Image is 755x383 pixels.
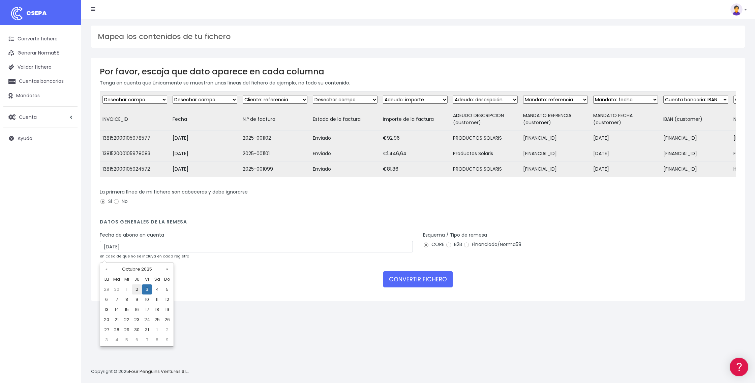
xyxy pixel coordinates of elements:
[162,274,172,284] th: Do
[100,198,112,205] label: Si
[661,131,731,146] td: [FINANCIAL_ID]
[100,79,736,86] p: Tenga en cuenta que únicamente se muestran unas líneas del fichero de ejemplo, no todo su contenido.
[132,294,142,305] td: 9
[7,106,128,116] a: Videotutoriales
[240,108,310,131] td: N.º de factura
[98,32,738,41] h3: Mapea los contenidos de tu fichero
[100,188,248,196] label: La primera línea de mi fichero son cabeceras y debe ignorarse
[7,85,128,96] a: Formatos
[240,162,310,177] td: 2025-001099
[591,108,661,131] td: MANDATO FECHA (customer)
[152,294,162,305] td: 11
[152,335,162,345] td: 8
[310,108,380,131] td: Estado de la factura
[3,89,78,103] a: Mandatos
[7,134,128,140] div: Facturación
[450,146,520,162] td: Productos Solaris
[661,146,731,162] td: [FINANCIAL_ID]
[7,116,128,127] a: Perfiles de empresas
[7,180,128,192] button: Contáctanos
[423,232,487,239] label: Esquema / Tipo de remesa
[170,108,240,131] td: Fecha
[450,108,520,131] td: ADEUDO DESCRIPCION (customer)
[3,74,78,89] a: Cuentas bancarias
[240,131,310,146] td: 2025-001102
[112,305,122,315] td: 14
[240,146,310,162] td: 2025-001101
[520,108,591,131] td: MANDATO REFRENCIA (customer)
[310,146,380,162] td: Enviado
[100,232,164,239] label: Fecha de abono en cuenta
[112,294,122,305] td: 7
[101,335,112,345] td: 3
[101,284,112,294] td: 29
[380,108,450,131] td: Importe de la factura
[170,146,240,162] td: [DATE]
[162,315,172,325] td: 26
[152,305,162,315] td: 18
[132,335,142,345] td: 6
[100,67,736,76] h3: Por favor, escoja que dato aparece en cada columna
[463,241,521,248] label: Financiada/Norma58
[591,162,661,177] td: [DATE]
[112,315,122,325] td: 21
[7,172,128,182] a: API
[7,57,128,68] a: Información general
[142,305,152,315] td: 17
[100,131,170,146] td: 138152000105978577
[132,315,142,325] td: 23
[26,9,47,17] span: CSEPA
[7,162,128,168] div: Programadores
[122,274,132,284] th: Mi
[122,315,132,325] td: 22
[19,113,37,120] span: Cuenta
[446,241,462,248] label: B2B
[101,274,112,284] th: Lu
[520,146,591,162] td: [FINANCIAL_ID]
[380,146,450,162] td: €1.446,64
[18,135,32,142] span: Ayuda
[122,294,132,305] td: 8
[152,325,162,335] td: 1
[132,284,142,294] td: 2
[162,325,172,335] td: 2
[101,294,112,305] td: 6
[100,146,170,162] td: 138152000105978083
[101,315,112,325] td: 20
[100,162,170,177] td: 138152000105924572
[8,5,25,22] img: logo
[100,108,170,131] td: INVOICE_ID
[142,335,152,345] td: 7
[520,131,591,146] td: [FINANCIAL_ID]
[380,131,450,146] td: €92,96
[383,271,453,287] button: CONVERTIR FICHERO
[142,284,152,294] td: 3
[93,194,130,200] a: POWERED BY ENCHANT
[162,335,172,345] td: 9
[380,162,450,177] td: €81,86
[122,305,132,315] td: 15
[152,315,162,325] td: 25
[661,162,731,177] td: [FINANCIAL_ID]
[129,368,188,375] a: Four Penguins Ventures S.L.
[132,274,142,284] th: Ju
[100,253,189,259] small: en caso de que no se incluya en cada registro
[101,305,112,315] td: 13
[142,315,152,325] td: 24
[162,294,172,305] td: 12
[162,264,172,274] th: »
[450,162,520,177] td: PRODUCTOS SOLARIS
[3,46,78,60] a: Generar Norma58
[423,241,444,248] label: CORE
[101,325,112,335] td: 27
[112,325,122,335] td: 28
[112,264,162,274] th: Octubre 2025
[122,325,132,335] td: 29
[3,32,78,46] a: Convertir fichero
[122,284,132,294] td: 1
[170,162,240,177] td: [DATE]
[113,198,128,205] label: No
[3,60,78,74] a: Validar fichero
[142,274,152,284] th: Vi
[3,131,78,145] a: Ayuda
